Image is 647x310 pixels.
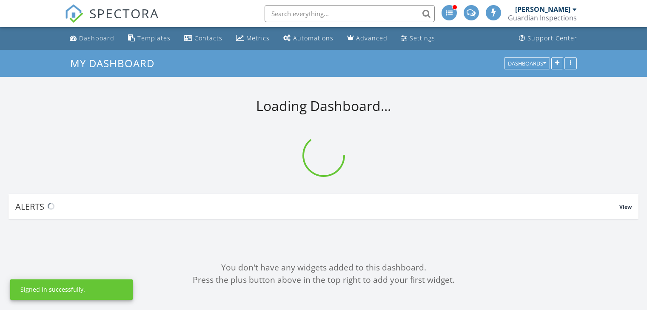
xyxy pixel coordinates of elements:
[246,34,270,42] div: Metrics
[20,285,85,294] div: Signed in successfully.
[137,34,171,42] div: Templates
[508,14,577,22] div: Guardian Inspections
[65,11,159,29] a: SPECTORA
[233,31,273,46] a: Metrics
[410,34,435,42] div: Settings
[619,203,632,210] span: View
[516,31,581,46] a: Support Center
[508,60,546,66] div: Dashboards
[79,34,114,42] div: Dashboard
[515,5,570,14] div: [PERSON_NAME]
[65,4,83,23] img: The Best Home Inspection Software - Spectora
[89,4,159,22] span: SPECTORA
[15,201,619,212] div: Alerts
[66,31,118,46] a: Dashboard
[280,31,337,46] a: Automations (Advanced)
[398,31,439,46] a: Settings
[70,56,162,70] a: My Dashboard
[344,31,391,46] a: Advanced
[9,262,638,274] div: You don't have any widgets added to this dashboard.
[9,274,638,286] div: Press the plus button above in the top right to add your first widget.
[293,34,333,42] div: Automations
[265,5,435,22] input: Search everything...
[356,34,388,42] div: Advanced
[504,57,550,69] button: Dashboards
[527,34,577,42] div: Support Center
[125,31,174,46] a: Templates
[194,34,222,42] div: Contacts
[181,31,226,46] a: Contacts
